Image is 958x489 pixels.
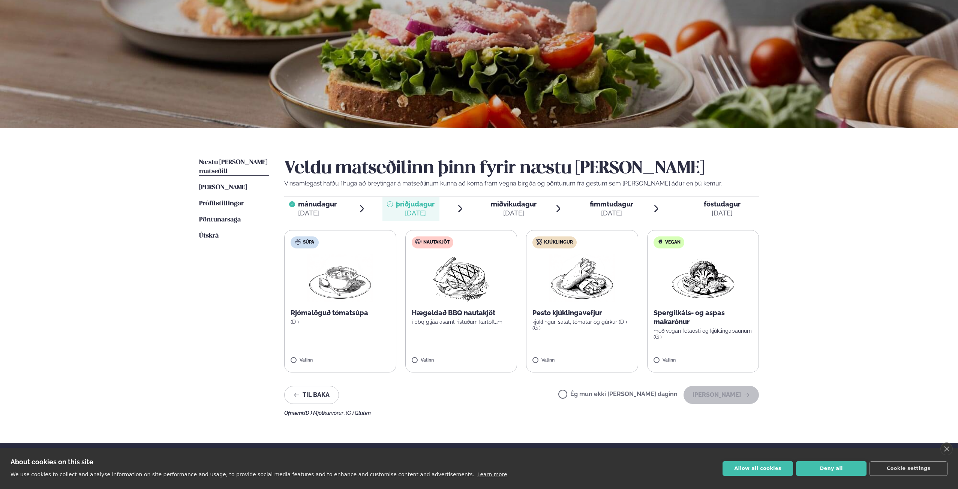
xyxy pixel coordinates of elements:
img: Wraps.png [549,254,615,302]
span: Prófílstillingar [199,200,244,207]
button: Allow all cookies [723,461,793,476]
div: Ofnæmi: [284,410,759,416]
span: Kjúklingur [544,239,573,245]
img: Vegan.png [670,254,736,302]
img: Beef-Meat.png [428,254,494,302]
img: Vegan.svg [657,239,663,245]
a: Næstu [PERSON_NAME] matseðill [199,158,269,176]
span: fimmtudagur [590,200,633,208]
span: (G ) Glúten [346,410,371,416]
a: Útskrá [199,232,219,241]
span: Pöntunarsaga [199,217,241,223]
span: (D ) Mjólkurvörur , [304,410,346,416]
span: Útskrá [199,233,219,239]
img: Soup.png [307,254,373,302]
img: chicken.svg [536,239,542,245]
div: [DATE] [298,209,337,218]
button: [PERSON_NAME] [684,386,759,404]
div: [DATE] [491,209,537,218]
img: soup.svg [295,239,301,245]
span: þriðjudagur [396,200,435,208]
button: Cookie settings [870,461,948,476]
a: Pöntunarsaga [199,215,241,224]
p: Vinsamlegast hafðu í huga að breytingar á matseðlinum kunna að koma fram vegna birgða og pöntunum... [284,179,759,188]
a: [PERSON_NAME] [199,183,247,192]
span: Vegan [665,239,681,245]
strong: About cookies on this site [10,458,93,466]
p: Spergilkáls- og aspas makarónur [654,308,753,326]
button: Deny all [796,461,867,476]
button: Til baka [284,386,339,404]
a: close [940,443,953,455]
p: Rjómalöguð tómatsúpa [291,308,390,317]
p: kjúklingur, salat, tómatar og gúrkur (D ) (G ) [532,319,632,331]
img: beef.svg [415,239,421,245]
a: Learn more [477,471,507,477]
div: [DATE] [590,209,633,218]
div: [DATE] [704,209,741,218]
span: Næstu [PERSON_NAME] matseðill [199,159,267,175]
span: mánudagur [298,200,337,208]
a: Prófílstillingar [199,199,244,208]
span: [PERSON_NAME] [199,184,247,191]
p: í bbq gljáa ásamt ristuðum kartöflum [412,319,511,325]
p: Pesto kjúklingavefjur [532,308,632,317]
span: Nautakjöt [423,239,450,245]
div: [DATE] [396,209,435,218]
p: We use cookies to collect and analyse information on site performance and usage, to provide socia... [10,471,474,477]
span: miðvikudagur [491,200,537,208]
span: Súpa [303,239,314,245]
p: Hægeldað BBQ nautakjöt [412,308,511,317]
span: föstudagur [704,200,741,208]
p: (D ) [291,319,390,325]
h2: Veldu matseðilinn þinn fyrir næstu [PERSON_NAME] [284,158,759,179]
p: með vegan fetaosti og kjúklingabaunum (G ) [654,328,753,340]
